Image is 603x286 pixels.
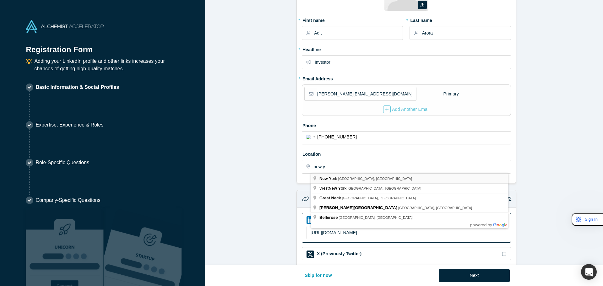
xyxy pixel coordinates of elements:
span: [GEOGRAPHIC_DATA], [GEOGRAPHIC_DATA] [398,206,472,210]
div: LinkedIn iconLinkedIn [302,213,511,243]
span: [PERSON_NAME][GEOGRAPHIC_DATA] [319,205,397,210]
span: [GEOGRAPHIC_DATA], [GEOGRAPHIC_DATA] [338,177,412,181]
div: Primary [443,89,459,100]
label: First name [302,15,403,24]
span: Bellerose [319,215,338,220]
img: LinkedIn icon [307,216,314,224]
span: Great Neck [319,196,341,200]
input: Enter a location [313,160,510,173]
span: ork [319,176,338,181]
div: X (Previously Twitter) iconX (Previously Twitter) [302,247,511,260]
span: [GEOGRAPHIC_DATA], [GEOGRAPHIC_DATA] [347,186,421,190]
label: Last name [410,15,511,24]
label: Email Address [302,73,333,82]
button: Skip for now [298,269,339,282]
p: Company-Specific Questions [35,197,100,204]
p: Basic Information & Social Profiles [35,84,119,91]
div: Add Another Email [383,105,430,113]
button: Add Another Email [383,105,430,113]
span: [GEOGRAPHIC_DATA], [GEOGRAPHIC_DATA] [342,196,416,200]
span: New Y [319,176,332,181]
span: New Y [329,186,341,191]
label: X (Previously Twitter) [316,251,361,257]
label: Location [302,149,511,158]
span: [GEOGRAPHIC_DATA], [GEOGRAPHIC_DATA] [339,216,413,219]
img: Alchemist Accelerator Logo [26,20,104,33]
p: 2/2 [501,195,512,203]
label: Phone [302,120,511,129]
p: Adding your LinkedIn profile and other links increases your chances of getting high-quality matches. [34,57,179,73]
input: Partner, CEO [315,56,510,69]
p: Role-Specific Questions [35,159,89,166]
h1: Registration Form [26,37,179,55]
p: Expertise, Experience & Roles [35,121,103,129]
span: West ork [319,186,347,191]
img: X (Previously Twitter) icon [307,251,314,258]
label: Headline [302,44,511,53]
button: Next [439,269,510,282]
